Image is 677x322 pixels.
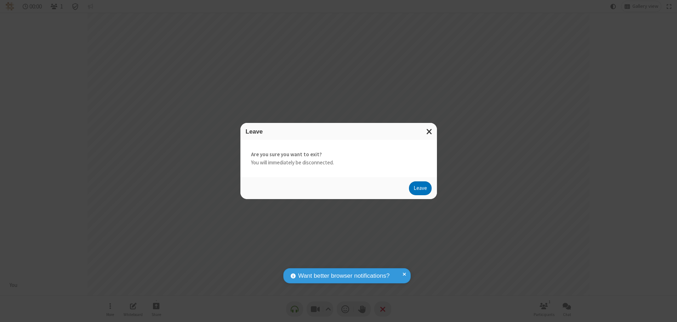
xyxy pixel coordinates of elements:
div: You will immediately be disconnected. [240,140,437,177]
button: Leave [409,181,432,196]
span: Want better browser notifications? [298,271,389,281]
strong: Are you sure you want to exit? [251,151,426,159]
h3: Leave [246,128,432,135]
button: Close modal [422,123,437,140]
